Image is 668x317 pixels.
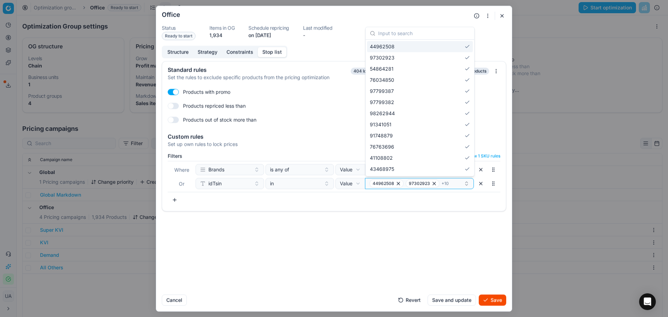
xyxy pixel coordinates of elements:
dt: Schedule repricing [248,25,289,30]
button: Cancel [162,294,187,306]
dt: Status [162,25,196,30]
span: 97302923 [370,54,395,61]
span: 76034850 [370,77,394,84]
span: 98262944 [370,110,395,117]
span: Where [174,167,189,173]
div: Standard rules [168,67,349,72]
button: Show 1 SKU rules [459,153,500,159]
button: Strategy [193,47,222,57]
span: 97799387 [370,88,394,95]
span: is any of [270,166,289,173]
button: Creality [365,164,474,175]
div: Custom rules [168,134,500,139]
span: Or [179,181,184,187]
span: 404 locked product lines (404 SKU) [351,68,427,74]
dd: - [303,32,332,39]
span: 1,934 [209,32,222,38]
button: Constraints [222,47,258,57]
button: Structure [163,47,193,57]
span: 97302923 [409,181,430,186]
label: Products repriced less than [183,102,246,109]
label: Products with promo [183,88,230,95]
div: Set the rules to exclude specific products from the pricing optimization [168,74,349,81]
label: Filters [168,153,182,158]
span: Brands [208,166,224,173]
span: 97799382 [370,99,394,106]
div: Suggestions [366,40,474,176]
span: + 10 [442,181,449,186]
span: 43468975 [370,166,394,173]
span: 41108802 [370,154,393,161]
h2: Office [162,11,180,18]
span: 44962508 [373,181,394,186]
span: Ready to start [162,32,196,40]
dt: Last modified [303,25,332,30]
button: Revert [394,294,425,306]
label: Products out of stock more than [183,116,256,123]
span: 54864281 [370,65,393,72]
span: 76763696 [370,143,394,150]
span: idTsin [208,180,222,187]
input: Input to search [378,26,470,40]
div: Set up own rules to lock prices [168,141,500,148]
dt: Items in OG [209,25,234,30]
button: Stop list [258,47,286,57]
button: 4496250897302923+10 [365,178,474,189]
span: in [270,180,274,187]
span: 91341051 [370,121,391,128]
span: 44962508 [370,43,395,50]
button: Save [479,294,506,306]
span: on [DATE] [248,32,271,38]
span: 91748879 [370,132,393,139]
button: Save and update [428,294,476,306]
